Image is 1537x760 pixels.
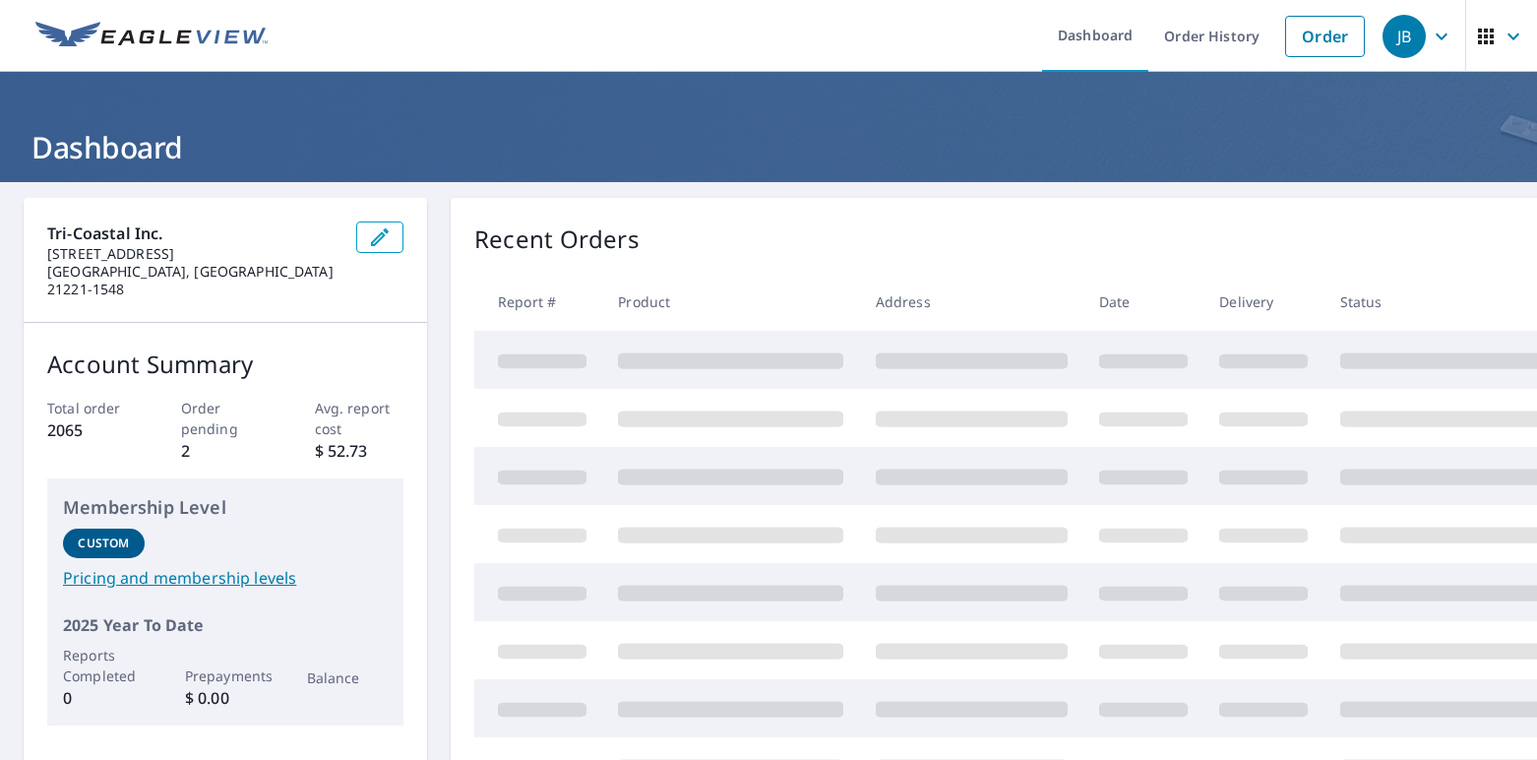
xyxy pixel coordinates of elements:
[63,566,388,590] a: Pricing and membership levels
[602,273,859,331] th: Product
[47,263,340,298] p: [GEOGRAPHIC_DATA], [GEOGRAPHIC_DATA] 21221-1548
[47,418,137,442] p: 2065
[181,439,271,463] p: 2
[63,686,145,710] p: 0
[474,222,640,257] p: Recent Orders
[307,667,389,688] p: Balance
[860,273,1083,331] th: Address
[24,127,1513,167] h1: Dashboard
[47,398,137,418] p: Total order
[47,245,340,263] p: [STREET_ADDRESS]
[63,645,145,686] p: Reports Completed
[47,222,340,245] p: Tri-Coastal Inc.
[185,686,267,710] p: $ 0.00
[1285,16,1365,57] a: Order
[78,535,129,552] p: Custom
[474,273,602,331] th: Report #
[181,398,271,439] p: Order pending
[63,613,388,637] p: 2025 Year To Date
[47,347,403,382] p: Account Summary
[315,398,404,439] p: Avg. report cost
[35,22,268,51] img: EV Logo
[185,665,267,686] p: Prepayments
[1383,15,1426,58] div: JB
[1083,273,1203,331] th: Date
[1203,273,1323,331] th: Delivery
[63,494,388,521] p: Membership Level
[315,439,404,463] p: $ 52.73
